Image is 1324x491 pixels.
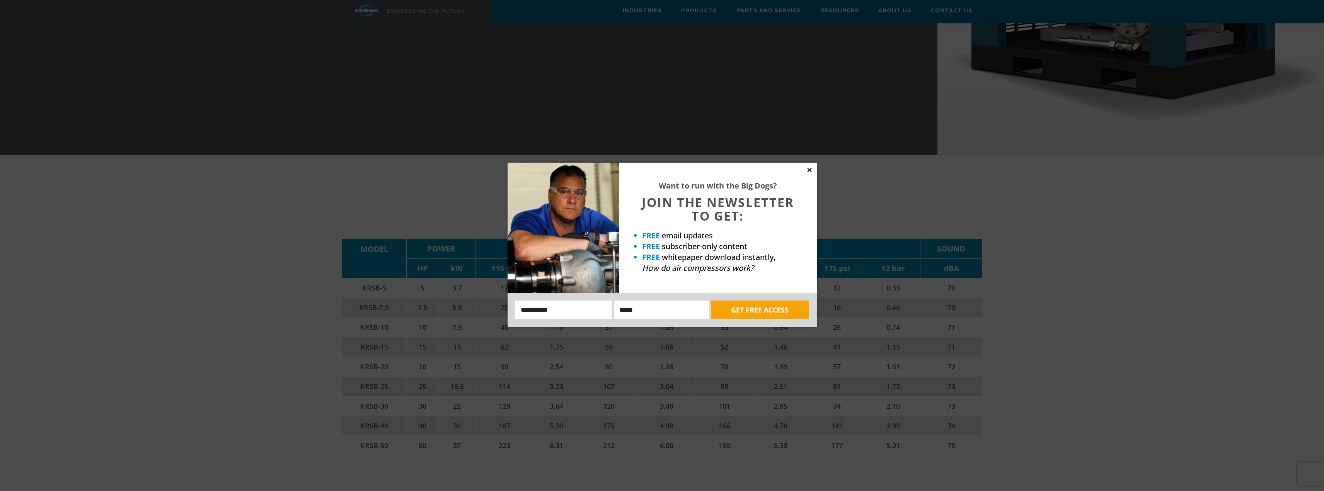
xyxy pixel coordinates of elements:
strong: FREE [642,252,660,262]
em: How do air compressors work? [642,263,754,273]
button: Close [806,166,813,173]
input: Name: [515,301,612,319]
span: email updates [662,230,713,241]
strong: FREE [642,230,660,241]
strong: Want to run with the Big Dogs? [659,180,777,191]
span: JOIN THE NEWSLETTER TO GET: [642,194,794,224]
span: whitepaper download instantly, [662,252,775,262]
button: GET FREE ACCESS [711,301,809,319]
input: Email [614,301,709,319]
strong: FREE [642,241,660,251]
span: subscriber-only content [662,241,747,251]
